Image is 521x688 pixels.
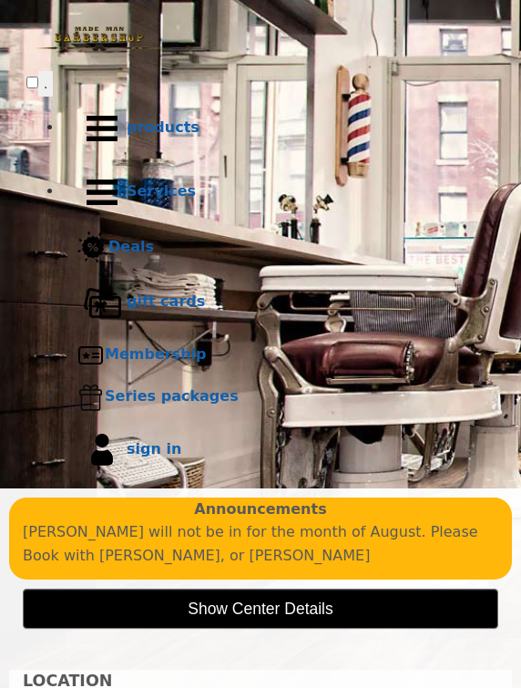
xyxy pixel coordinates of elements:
[63,271,495,334] a: Gift cardsgift cards
[77,384,105,411] img: Series packages
[77,342,105,369] img: Membership
[38,71,53,97] button: menu toggle
[77,278,127,327] img: Gift cards
[108,237,154,254] b: Deals
[26,77,38,88] input: menu toggle
[63,418,495,482] a: sign insign in
[63,160,495,224] a: ServicesServices
[127,293,205,310] b: gift cards
[77,168,127,217] img: Services
[127,440,181,457] b: sign in
[105,345,207,363] b: Membership
[44,76,47,91] span: .
[77,426,127,475] img: sign in
[77,231,108,263] img: Deals
[63,224,495,271] a: DealsDeals
[63,376,495,418] a: Series packagesSeries packages
[23,589,498,628] button: Show Center Details
[63,334,495,376] a: MembershipMembership
[105,387,239,405] b: Series packages
[127,182,196,200] b: Services
[194,498,326,521] b: Announcements
[23,520,498,567] p: [PERSON_NAME] will not be in for the month of August. Please Book with [PERSON_NAME], or [PERSON_...
[127,118,199,136] b: products
[26,10,172,68] img: Made Man Barbershop logo
[63,97,495,160] a: Productsproducts
[77,104,127,153] img: Products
